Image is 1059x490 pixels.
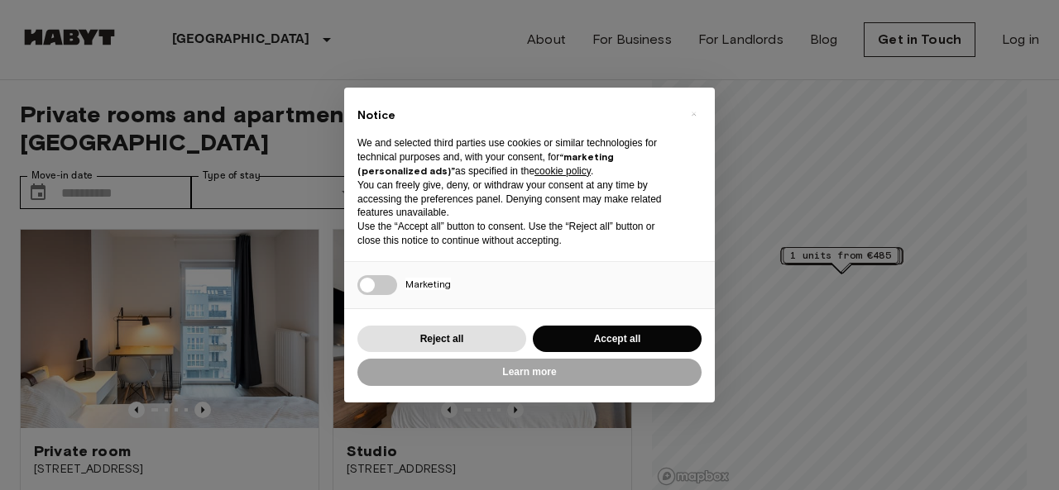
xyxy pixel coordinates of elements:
[357,136,675,178] p: We and selected third parties use cookies or similar technologies for technical purposes and, wit...
[357,220,675,248] p: Use the “Accept all” button to consent. Use the “Reject all” button or close this notice to conti...
[534,165,591,177] a: cookie policy
[405,278,451,290] span: Marketing
[357,107,675,124] h2: Notice
[357,150,614,177] strong: “marketing (personalized ads)”
[357,178,675,220] p: You can freely give, deny, or withdraw your consent at any time by accessing the preferences pane...
[691,104,697,124] span: ×
[357,359,702,386] button: Learn more
[680,101,707,127] button: Close this notice
[357,326,526,353] button: Reject all
[533,326,702,353] button: Accept all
